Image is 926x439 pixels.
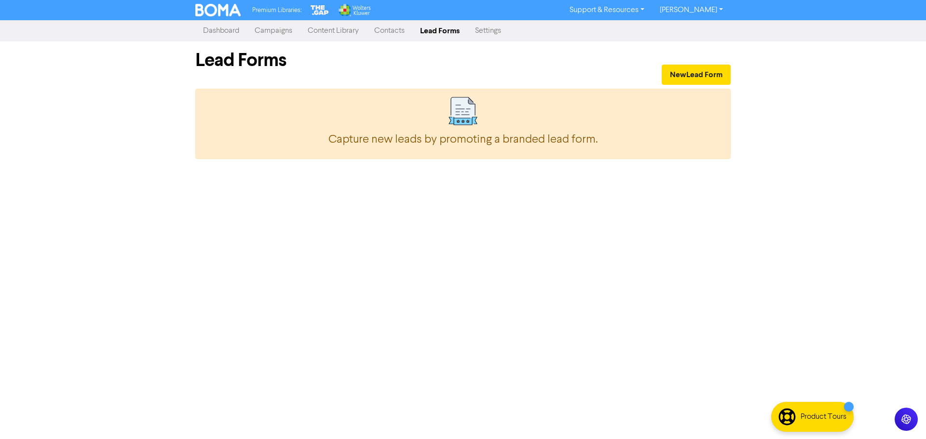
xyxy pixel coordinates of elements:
button: NewLead Form [662,65,731,85]
a: Campaigns [247,21,300,40]
a: Dashboard [195,21,247,40]
iframe: Chat Widget [878,393,926,439]
a: Settings [467,21,509,40]
a: Support & Resources [562,2,652,18]
img: BOMA Logo [195,4,241,16]
img: Wolters Kluwer [338,4,370,16]
span: Premium Libraries: [252,7,301,13]
a: Content Library [300,21,367,40]
a: [PERSON_NAME] [652,2,731,18]
h4: Capture new leads by promoting a branded lead form . [205,133,721,147]
a: Contacts [367,21,412,40]
a: Lead Forms [412,21,467,40]
img: The Gap [309,4,330,16]
h1: Lead Forms [195,49,456,71]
